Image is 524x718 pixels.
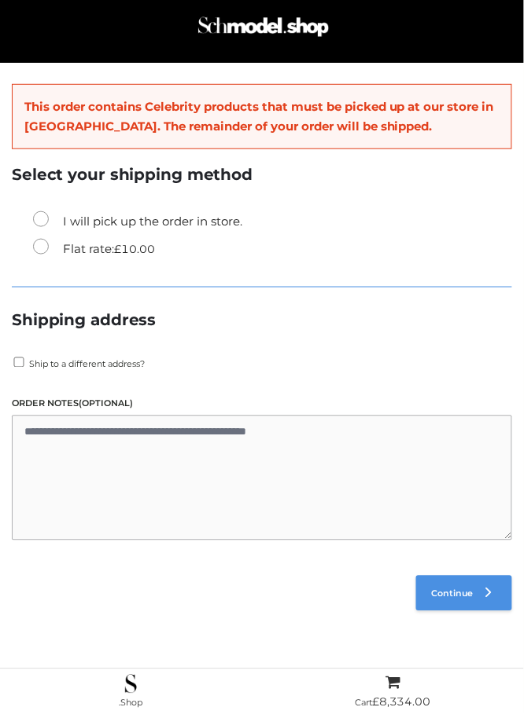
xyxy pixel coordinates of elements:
[24,97,500,137] p: This order contains Celebrity products that must be picked up at our store in [GEOGRAPHIC_DATA]. ...
[79,398,133,409] span: (optional)
[12,397,512,412] label: Order notes
[416,576,512,611] a: Continue
[12,165,512,184] h3: Select your shipping method
[33,239,155,259] label: Flat rate:
[120,698,143,709] span: .Shop
[262,674,524,713] a: Cart£8,334.00
[114,242,155,256] bdi: 10.00
[114,242,121,256] span: £
[192,13,332,53] a: Schmodel Admin 964
[372,695,379,709] span: £
[195,9,332,53] img: Schmodel Admin 964
[12,311,512,330] h3: Shipping address
[12,357,26,368] input: Ship to a different address?
[29,359,145,370] span: Ship to a different address?
[33,211,242,232] label: I will pick up the order in store.
[125,675,137,694] img: .Shop
[432,588,474,599] span: Continue
[355,698,431,709] span: Cart
[372,695,431,709] bdi: 8,334.00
